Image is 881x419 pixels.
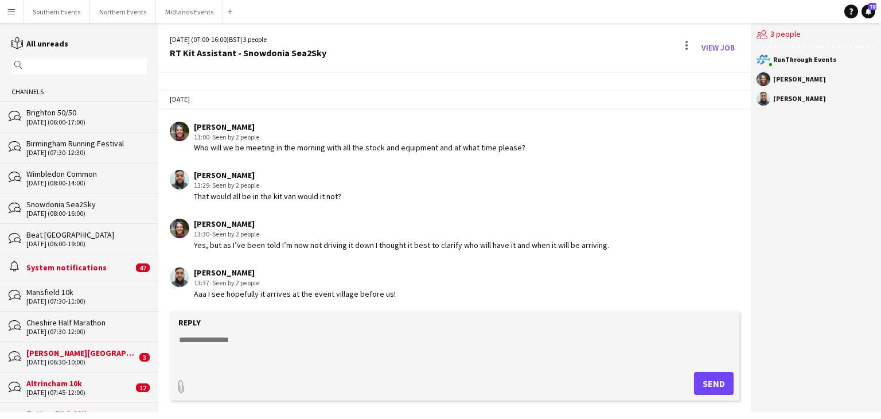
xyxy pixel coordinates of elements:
[26,118,147,126] div: [DATE] (06:00-17:00)
[26,240,147,248] div: [DATE] (06:00-19:00)
[26,409,137,419] div: Tatton 5K & 10K
[209,278,259,287] span: · Seen by 2 people
[757,23,875,47] div: 3 people
[773,95,826,102] div: [PERSON_NAME]
[26,389,133,397] div: [DATE] (07:45-12:00)
[194,240,609,250] div: Yes, but as I’ve been told I’m now not driving it down I thought it best to clarify who will have...
[26,138,147,149] div: Birmingham Running Festival
[861,5,875,18] a: 78
[26,149,147,157] div: [DATE] (07:30-12:30)
[229,35,240,44] span: BST
[868,3,876,10] span: 78
[170,48,326,58] div: RT Kit Assistant - Snowdonia Sea2Sky
[209,133,259,141] span: · Seen by 2 people
[139,353,150,362] span: 3
[158,90,751,109] div: [DATE]
[26,378,133,389] div: Altrincham 10k
[26,230,147,240] div: Beat [GEOGRAPHIC_DATA]
[26,358,137,366] div: [DATE] (06:30-10:00)
[194,122,525,132] div: [PERSON_NAME]
[26,107,147,118] div: Brighton 50/50
[136,263,150,272] span: 47
[209,230,259,238] span: · Seen by 2 people
[26,209,147,218] div: [DATE] (08:00-16:00)
[194,132,525,142] div: 13:00
[136,383,150,392] span: 12
[26,169,147,179] div: Wimbledon Common
[26,328,147,336] div: [DATE] (07:30-12:00)
[194,229,609,239] div: 13:30
[156,1,223,23] button: Midlands Events
[26,199,147,209] div: Snowdonia Sea2Sky
[194,191,341,201] div: That would all be in the kit van would it not?
[26,317,147,328] div: Cheshire Half Marathon
[773,76,826,83] div: [PERSON_NAME]
[26,348,137,358] div: [PERSON_NAME][GEOGRAPHIC_DATA]
[11,38,68,49] a: All unreads
[26,179,147,187] div: [DATE] (08:00-14:00)
[773,56,836,63] div: RunThrough Events
[697,38,739,57] a: View Job
[90,1,156,23] button: Northern Events
[209,181,259,189] span: · Seen by 2 people
[694,372,734,395] button: Send
[194,278,396,288] div: 13:37
[194,180,341,191] div: 13:29
[194,267,396,278] div: [PERSON_NAME]
[178,317,201,328] label: Reply
[194,219,609,229] div: [PERSON_NAME]
[194,170,341,180] div: [PERSON_NAME]
[26,262,133,273] div: System notifications
[194,289,396,299] div: Aaa I see hopefully it arrives at the event village before us!
[26,287,147,297] div: Mansfield 10k
[24,1,90,23] button: Southern Events
[170,34,326,45] div: [DATE] (07:00-16:00) | 3 people
[194,142,525,153] div: Who will we be meeting in the morning with all the stock and equipment and at what time please?
[26,297,147,305] div: [DATE] (07:30-11:00)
